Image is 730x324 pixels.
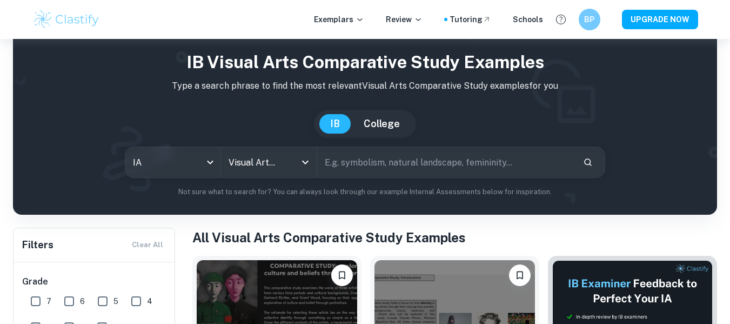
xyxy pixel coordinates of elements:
[509,265,531,286] button: Bookmark
[353,114,411,134] button: College
[579,9,600,30] button: BP
[583,14,595,25] h6: BP
[579,153,597,171] button: Search
[319,114,351,134] button: IB
[513,14,543,25] a: Schools
[22,275,167,288] h6: Grade
[622,10,698,29] button: UPGRADE NOW
[298,155,313,170] button: Open
[22,49,708,75] h1: IB Visual Arts Comparative Study examples
[22,237,53,253] h6: Filters
[22,80,708,92] p: Type a search phrase to find the most relevant Visual Arts Comparative Study examples for you
[22,187,708,197] p: Not sure what to search for? You can always look through our example Internal Assessments below f...
[113,295,118,307] span: 5
[317,147,575,177] input: E.g. symbolism, natural landscape, femininity...
[552,10,570,29] button: Help and Feedback
[32,9,101,30] img: Clastify logo
[450,14,491,25] a: Tutoring
[46,295,51,307] span: 7
[192,228,717,247] h1: All Visual Arts Comparative Study Examples
[331,265,353,286] button: Bookmark
[147,295,152,307] span: 4
[386,14,423,25] p: Review
[125,147,221,177] div: IA
[314,14,364,25] p: Exemplars
[80,295,85,307] span: 6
